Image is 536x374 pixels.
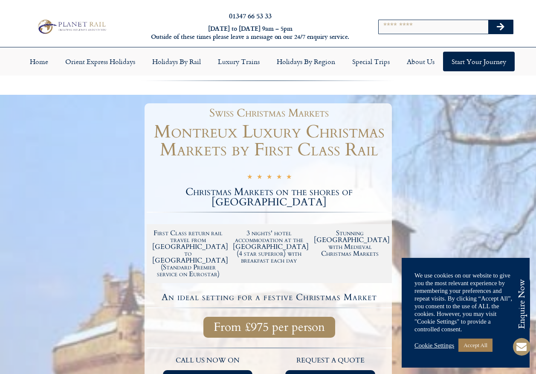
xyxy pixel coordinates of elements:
a: Home [21,52,57,71]
button: Search [488,20,513,34]
a: Holidays by Region [268,52,344,71]
h2: First Class return rail travel from [GEOGRAPHIC_DATA] to [GEOGRAPHIC_DATA] (Standard Premier serv... [152,230,225,278]
i: ★ [247,174,252,182]
h2: Christmas Markets on the shores of [GEOGRAPHIC_DATA] [147,187,392,207]
i: ★ [276,174,282,182]
a: Start your Journey [443,52,515,71]
p: call us now on [151,355,265,366]
h6: [DATE] to [DATE] 9am – 5pm Outside of these times please leave a message on our 24/7 enquiry serv... [145,25,355,41]
a: 01347 66 53 33 [229,11,272,20]
img: Planet Rail Train Holidays Logo [35,18,108,36]
h1: Montreux Luxury Christmas Markets by First Class Rail [147,123,392,159]
i: ★ [257,174,262,182]
h1: Swiss Christmas Markets [151,108,388,119]
nav: Menu [4,52,532,71]
p: request a quote [273,355,388,366]
h4: An ideal setting for a festive Christmas Market [148,293,391,302]
a: Orient Express Holidays [57,52,144,71]
div: We use cookies on our website to give you the most relevant experience by remembering your prefer... [414,272,517,333]
div: 5/5 [247,173,292,182]
i: ★ [267,174,272,182]
i: ★ [286,174,292,182]
a: Accept All [458,339,493,352]
a: About Us [398,52,443,71]
a: Special Trips [344,52,398,71]
a: Cookie Settings [414,342,454,349]
a: From £975 per person [203,317,335,338]
h2: Stunning [GEOGRAPHIC_DATA] with Medieval Christmas Markets [314,230,386,257]
a: Luxury Trains [209,52,268,71]
span: From £975 per person [214,322,325,333]
a: Holidays by Rail [144,52,209,71]
h2: 3 nights' hotel accommodation at the [GEOGRAPHIC_DATA] (4 star superior) with breakfast each day [233,230,305,264]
